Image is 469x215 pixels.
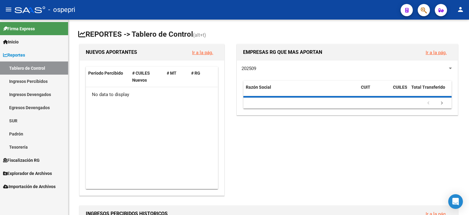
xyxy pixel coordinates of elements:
[421,47,452,58] button: Ir a la pág.
[242,66,256,71] span: 202509
[436,100,448,107] a: go to next page
[48,3,75,17] span: - ospepri
[3,39,19,45] span: Inicio
[78,29,459,40] h1: REPORTES -> Tablero de Control
[164,67,189,87] datatable-header-cell: # MT
[5,6,12,13] mat-icon: menu
[3,25,35,32] span: Firma Express
[192,50,213,55] a: Ir a la pág.
[132,71,150,83] span: # CUILES Nuevos
[361,85,370,90] span: CUIT
[193,32,206,38] span: (alt+t)
[3,170,52,177] span: Explorador de Archivos
[457,6,464,13] mat-icon: person
[86,67,130,87] datatable-header-cell: Período Percibido
[409,81,452,101] datatable-header-cell: Total Transferido
[391,81,409,101] datatable-header-cell: CUILES
[411,85,445,90] span: Total Transferido
[243,49,322,55] span: EMPRESAS RG QUE MAS APORTAN
[187,47,218,58] button: Ir a la pág.
[191,71,200,76] span: # RG
[426,50,447,55] a: Ir a la pág.
[358,81,391,101] datatable-header-cell: CUIT
[3,52,25,58] span: Reportes
[189,67,213,87] datatable-header-cell: # RG
[167,71,176,76] span: # MT
[448,194,463,209] div: Open Intercom Messenger
[86,49,137,55] span: NUEVOS APORTANTES
[3,183,56,190] span: Importación de Archivos
[243,81,358,101] datatable-header-cell: Razón Social
[423,100,434,107] a: go to previous page
[393,85,407,90] span: CUILES
[246,85,271,90] span: Razón Social
[88,71,123,76] span: Período Percibido
[130,67,165,87] datatable-header-cell: # CUILES Nuevos
[3,157,40,164] span: Fiscalización RG
[86,87,218,102] div: No data to display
